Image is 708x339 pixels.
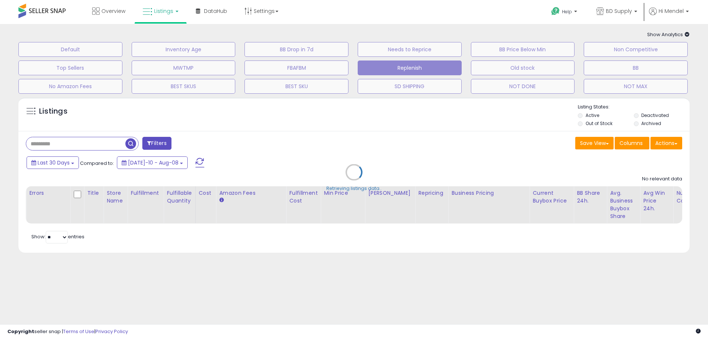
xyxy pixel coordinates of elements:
span: DataHub [204,7,227,15]
button: Non Competitive [584,42,688,57]
button: BEST SKU [244,79,348,94]
button: Top Sellers [18,60,122,75]
i: Get Help [551,7,560,16]
button: MWTMP [132,60,236,75]
button: BB Drop in 7d [244,42,348,57]
span: Help [562,8,572,15]
button: BB Price Below Min [471,42,575,57]
a: Help [545,1,584,24]
button: Needs to Reprice [358,42,462,57]
span: BD Supply [606,7,632,15]
strong: Copyright [7,328,34,335]
span: Overview [101,7,125,15]
a: Terms of Use [63,328,94,335]
span: Listings [154,7,173,15]
button: SD SHIPPING [358,79,462,94]
button: Inventory Age [132,42,236,57]
span: Show Analytics [647,31,690,38]
button: NOT MAX [584,79,688,94]
div: Retrieving listings data.. [326,185,382,192]
button: Default [18,42,122,57]
a: Hi Mendel [649,7,689,24]
a: Privacy Policy [96,328,128,335]
button: No Amazon Fees [18,79,122,94]
button: BB [584,60,688,75]
button: NOT DONE [471,79,575,94]
div: seller snap | | [7,328,128,335]
span: Hi Mendel [659,7,684,15]
button: FBAFBM [244,60,348,75]
button: Replenish [358,60,462,75]
button: Old stock [471,60,575,75]
button: BEST SKUS [132,79,236,94]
